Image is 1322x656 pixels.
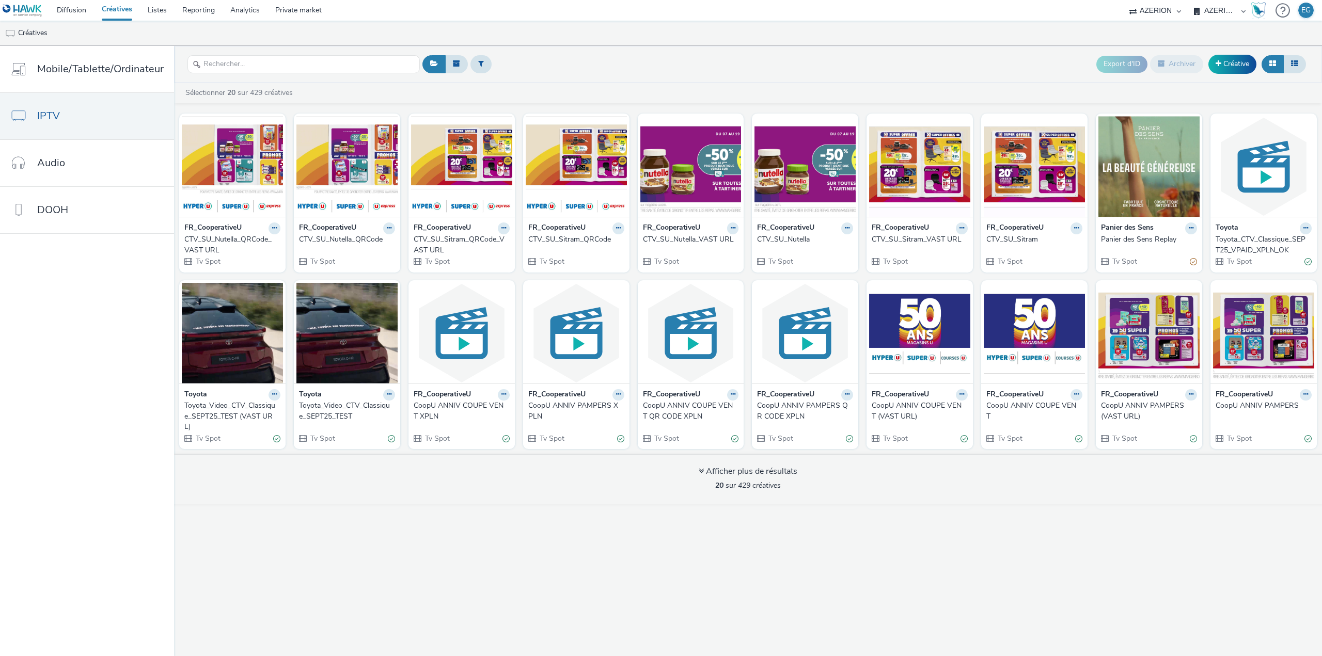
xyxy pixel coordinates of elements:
a: Panier des Sens Replay [1101,234,1197,245]
img: undefined Logo [3,4,42,17]
a: CoopU ANNIV PAMPERS XPLN [528,401,624,422]
strong: Toyota [184,389,207,401]
div: CTV_SU_Sitram_QRCode [528,234,620,245]
div: CTV_SU_Nutella_VAST URL [643,234,735,245]
span: Tv Spot [767,257,793,266]
div: Valide [617,433,624,444]
img: tv [5,28,15,39]
div: CoopU ANNIV COUPE VENT XPLN [414,401,506,422]
div: Valide [1304,257,1312,267]
a: Toyota_CTV_Classique_SEPT25_VPAID_XPLN_OK [1216,234,1312,255]
div: Valide [1190,433,1197,444]
div: CTV_SU_Sitram [986,234,1078,245]
span: Tv Spot [195,257,221,266]
img: CTV_SU_Nutella_QRCode visual [296,116,398,217]
div: Panier des Sens Replay [1101,234,1193,245]
img: CoopU ANNIV PAMPERS QR CODE XPLN visual [754,283,856,383]
strong: FR_CooperativeU [414,389,471,401]
img: Toyota_CTV_Classique_SEPT25_VPAID_XPLN_OK visual [1213,116,1314,217]
span: Tv Spot [1226,257,1252,266]
div: Toyota_Video_CTV_Classique_SEPT25_TEST (VAST URL) [184,401,276,432]
span: Tv Spot [309,434,335,443]
strong: FR_CooperativeU [184,222,242,234]
img: CTV_SU_Nutella visual [754,116,856,217]
img: CoopU ANNIV PAMPERS (VAST URL) visual [1098,283,1200,383]
span: Tv Spot [424,434,450,443]
a: CTV_SU_Sitram_VAST URL [872,234,968,245]
img: CTV_SU_Sitram_QRCode visual [526,116,627,217]
strong: Toyota [1216,222,1238,234]
strong: FR_CooperativeU [1216,389,1273,401]
span: Tv Spot [653,434,679,443]
span: Mobile/Tablette/Ordinateur [37,61,164,76]
strong: Toyota [299,389,322,401]
div: Valide [731,433,738,444]
img: Toyota_Video_CTV_Classique_SEPT25_TEST visual [296,283,398,383]
strong: FR_CooperativeU [414,222,471,234]
a: CoopU ANNIV COUPE VENT QR CODE XPLN [643,401,739,422]
div: CoopU ANNIV COUPE VENT QR CODE XPLN [643,401,735,422]
span: Tv Spot [539,434,564,443]
span: Tv Spot [1226,434,1252,443]
div: Valide [273,433,280,444]
strong: FR_CooperativeU [757,389,814,401]
span: Tv Spot [1111,257,1137,266]
strong: FR_CooperativeU [643,389,700,401]
button: Archiver [1150,55,1203,73]
a: CTV_SU_Nutella [757,234,853,245]
img: CTV_SU_Nutella_QRCode_VAST URL visual [182,116,283,217]
strong: FR_CooperativeU [299,222,356,234]
a: CoopU ANNIV COUPE VENT XPLN [414,401,510,422]
span: Tv Spot [997,257,1022,266]
span: Tv Spot [997,434,1022,443]
img: CoopU ANNIV PAMPERS XPLN visual [526,283,627,383]
span: Tv Spot [653,257,679,266]
img: CTV_SU_Sitram_VAST URL visual [869,116,970,217]
span: sur 429 créatives [715,481,781,490]
strong: FR_CooperativeU [986,389,1044,401]
a: CoopU ANNIV COUPE VENT [986,401,1082,422]
div: Valide [502,433,510,444]
span: Tv Spot [767,434,793,443]
img: CoopU ANNIV COUPE VENT XPLN visual [411,283,512,383]
a: CTV_SU_Sitram_QRCode_VAST URL [414,234,510,255]
strong: 20 [715,481,723,490]
div: CoopU ANNIV PAMPERS [1216,401,1308,411]
div: Valide [846,433,853,444]
div: Valide [388,433,395,444]
strong: FR_CooperativeU [757,222,814,234]
span: Tv Spot [882,257,908,266]
a: Toyota_Video_CTV_Classique_SEPT25_TEST (VAST URL) [184,401,280,432]
button: Export d'ID [1096,56,1147,72]
strong: Panier des Sens [1101,222,1154,234]
div: Toyota_CTV_Classique_SEPT25_VPAID_XPLN_OK [1216,234,1308,255]
a: Créative [1208,55,1256,73]
span: IPTV [37,108,60,123]
span: Tv Spot [195,434,221,443]
img: CTV_SU_Sitram visual [984,116,1085,217]
input: Rechercher... [187,55,420,73]
div: CTV_SU_Nutella_QRCode_VAST URL [184,234,276,255]
div: Valide [1304,433,1312,444]
img: CTV_SU_Nutella_VAST URL visual [640,116,742,217]
strong: FR_CooperativeU [872,389,929,401]
strong: FR_CooperativeU [528,222,586,234]
div: CTV_SU_Sitram_VAST URL [872,234,964,245]
div: CTV_SU_Sitram_QRCode_VAST URL [414,234,506,255]
strong: FR_CooperativeU [986,222,1044,234]
span: Tv Spot [424,257,450,266]
div: CoopU ANNIV COUPE VENT [986,401,1078,422]
div: CoopU ANNIV COUPE VENT (VAST URL) [872,401,964,422]
a: CTV_SU_Nutella_QRCode [299,234,395,245]
img: CoopU ANNIV COUPE VENT QR CODE XPLN visual [640,283,742,383]
div: Valide [961,433,968,444]
a: Toyota_Video_CTV_Classique_SEPT25_TEST [299,401,395,422]
strong: FR_CooperativeU [872,222,929,234]
img: Hawk Academy [1251,2,1266,19]
strong: FR_CooperativeU [1101,389,1158,401]
a: CTV_SU_Nutella_VAST URL [643,234,739,245]
div: CoopU ANNIV PAMPERS (VAST URL) [1101,401,1193,422]
img: CTV_SU_Sitram_QRCode_VAST URL visual [411,116,512,217]
a: CoopU ANNIV PAMPERS QR CODE XPLN [757,401,853,422]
